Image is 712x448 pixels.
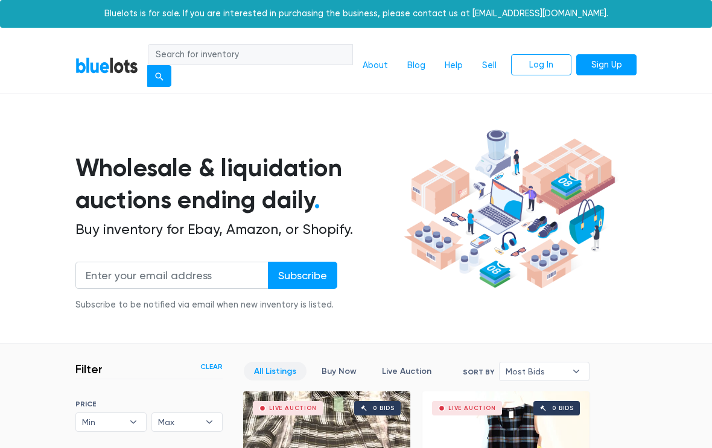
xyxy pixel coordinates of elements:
a: All Listings [244,362,307,380]
b: ▾ [121,413,146,431]
h6: PRICE [75,400,223,408]
input: Search for inventory [148,44,353,66]
span: Max [158,413,199,431]
a: BlueLots [75,57,138,74]
div: 0 bids [373,405,395,411]
input: Enter your email address [75,262,269,289]
b: ▾ [197,413,222,431]
input: Subscribe [268,262,337,289]
span: . [314,185,320,215]
div: Live Auction [269,405,317,411]
a: Log In [511,54,571,76]
a: Help [435,54,472,77]
a: Live Auction [372,362,442,380]
h3: Filter [75,362,103,376]
span: Min [82,413,123,431]
a: Blog [398,54,435,77]
div: 0 bids [552,405,574,411]
a: Clear [200,361,223,372]
div: Live Auction [448,405,496,411]
b: ▾ [564,362,589,380]
a: About [353,54,398,77]
a: Sign Up [576,54,637,76]
a: Sell [472,54,506,77]
label: Sort By [463,367,494,377]
a: Buy Now [311,362,367,380]
h2: Buy inventory for Ebay, Amazon, or Shopify. [75,221,401,238]
img: hero-ee84e7d0318cb26816c560f6b4441b76977f77a177738b4e94f68c95b2b83dbb.png [401,125,618,292]
div: Subscribe to be notified via email when new inventory is listed. [75,298,337,312]
span: Most Bids [506,362,566,380]
h1: Wholesale & liquidation auctions ending daily [75,152,401,216]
